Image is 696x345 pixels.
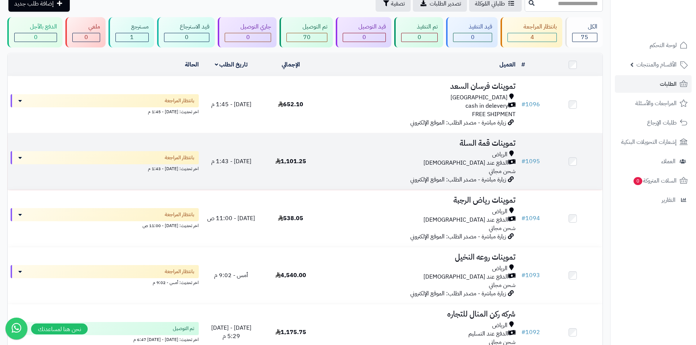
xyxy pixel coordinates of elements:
[615,75,692,93] a: الطلبات
[410,232,506,241] span: زيارة مباشرة - مصدر الطلب: الموقع الإلكتروني
[185,60,199,69] a: الحالة
[615,133,692,151] a: إشعارات التحويلات البنكية
[173,325,194,332] span: تم التوصيل
[521,214,540,223] a: #1094
[72,23,100,31] div: ملغي
[164,23,209,31] div: قيد الاسترجاع
[343,23,386,31] div: قيد التوصيل
[564,17,604,47] a: الكل75
[402,33,437,42] div: 0
[489,281,516,290] span: شحن مجاني
[499,60,516,69] a: العميل
[275,271,306,280] span: 4,540.00
[393,17,445,47] a: تم التنفيذ 0
[615,153,692,170] a: العملاء
[423,216,508,224] span: الدفع عند [DEMOGRAPHIC_DATA]
[164,33,209,42] div: 0
[410,289,506,298] span: زيارة مباشرة - مصدر الطلب: الموقع الإلكتروني
[225,23,271,31] div: جاري التوصيل
[521,157,540,166] a: #1095
[362,33,366,42] span: 0
[278,214,303,223] span: 538.05
[11,335,199,343] div: اخر تحديث: [DATE] - [DATE] 6:47 م
[507,23,556,31] div: بانتظار المراجعة
[275,157,306,166] span: 1,101.25
[635,98,677,108] span: المراجعات والأسئلة
[211,157,251,166] span: [DATE] - 1:43 م
[216,17,278,47] a: جاري التوصيل 0
[278,17,334,47] a: تم التوصيل 70
[286,23,327,31] div: تم التوصيل
[521,100,525,109] span: #
[615,37,692,54] a: لوحة التحكم
[211,323,251,341] span: [DATE] - [DATE] 5:29 م
[11,107,199,115] div: اخر تحديث: [DATE] - 1:45 م
[64,17,107,47] a: ملغي 0
[636,60,677,70] span: الأقسام والمنتجات
[492,150,507,159] span: الرياض
[572,23,597,31] div: الكل
[323,310,516,318] h3: شركه ركن المنال للتجاره
[165,268,194,275] span: بانتظار المراجعة
[225,33,271,42] div: 0
[492,207,507,216] span: الرياض
[323,253,516,261] h3: تموينات روعه النخيل
[423,273,508,281] span: الدفع عند [DEMOGRAPHIC_DATA]
[278,100,303,109] span: 652.10
[521,328,525,337] span: #
[282,60,300,69] a: الإجمالي
[633,176,677,186] span: السلات المتروكة
[615,191,692,209] a: التقارير
[660,79,677,89] span: الطلبات
[615,95,692,112] a: المراجعات والأسئلة
[471,33,475,42] span: 0
[401,23,438,31] div: تم التنفيذ
[343,33,385,42] div: 0
[287,33,327,42] div: 70
[615,172,692,189] a: السلات المتروكة0
[445,17,499,47] a: قيد التنفيذ 0
[662,195,676,205] span: التقارير
[246,33,250,42] span: 0
[6,17,64,47] a: الدفع بالآجل 0
[521,100,540,109] a: #1096
[410,175,506,184] span: زيارة مباشرة - مصدر الطلب: الموقع الإلكتروني
[214,271,248,280] span: أمس - 9:02 م
[492,264,507,273] span: الرياض
[115,23,149,31] div: مسترجع
[323,82,516,91] h3: تموينات فرسان السعد
[107,17,156,47] a: مسترجع 1
[450,93,507,102] span: [GEOGRAPHIC_DATA]
[521,271,540,280] a: #1093
[453,33,492,42] div: 0
[165,97,194,104] span: بانتظار المراجعة
[634,177,642,185] span: 0
[508,33,556,42] div: 4
[423,159,508,167] span: الدفع عند [DEMOGRAPHIC_DATA]
[492,321,507,330] span: الرياض
[521,157,525,166] span: #
[116,33,148,42] div: 1
[207,214,255,223] span: [DATE] - 11:00 ص
[34,33,38,42] span: 0
[185,33,189,42] span: 0
[499,17,563,47] a: بانتظار المراجعة 4
[215,60,248,69] a: تاريخ الطلب
[156,17,216,47] a: قيد الاسترجاع 0
[521,214,525,223] span: #
[661,156,676,166] span: العملاء
[11,221,199,229] div: اخر تحديث: [DATE] - 11:00 ص
[521,328,540,337] a: #1092
[275,328,306,337] span: 1,175.75
[468,330,508,338] span: الدفع عند التسليم
[521,271,525,280] span: #
[647,118,677,128] span: طلبات الإرجاع
[530,33,534,42] span: 4
[650,40,677,50] span: لوحة التحكم
[211,100,251,109] span: [DATE] - 1:45 م
[489,167,516,176] span: شحن مجاني
[15,33,57,42] div: 0
[73,33,99,42] div: 0
[323,196,516,204] h3: تموينات رياض الرجبة
[615,114,692,131] a: طلبات الإرجاع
